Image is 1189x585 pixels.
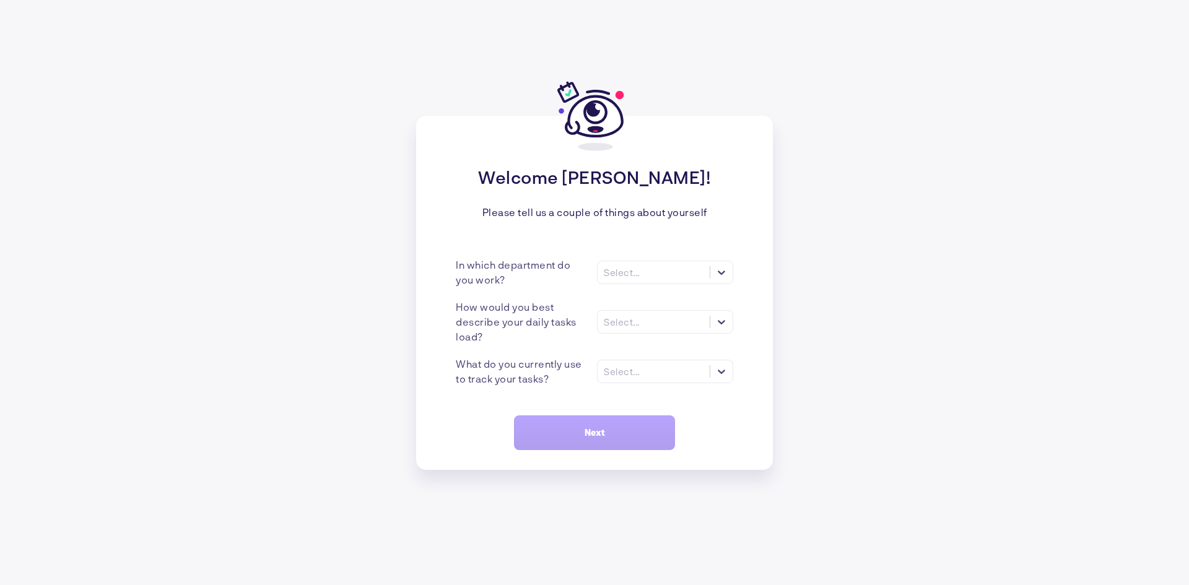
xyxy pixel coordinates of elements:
div: What do you currently use to track your tasks? [456,357,587,386]
div: Select... [604,267,640,278]
span: Next [585,427,605,438]
img: gipsybot-default.svg [557,79,632,153]
button: Next [514,415,675,450]
div: In which department do you work? [456,258,587,287]
div: Select... [604,316,640,327]
div: Select... [604,366,640,377]
div: How would you best describe your daily tasks load? [456,300,587,344]
div: Welcome [PERSON_NAME]! [478,167,711,188]
div: Please tell us a couple of things about yourself [482,206,707,218]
